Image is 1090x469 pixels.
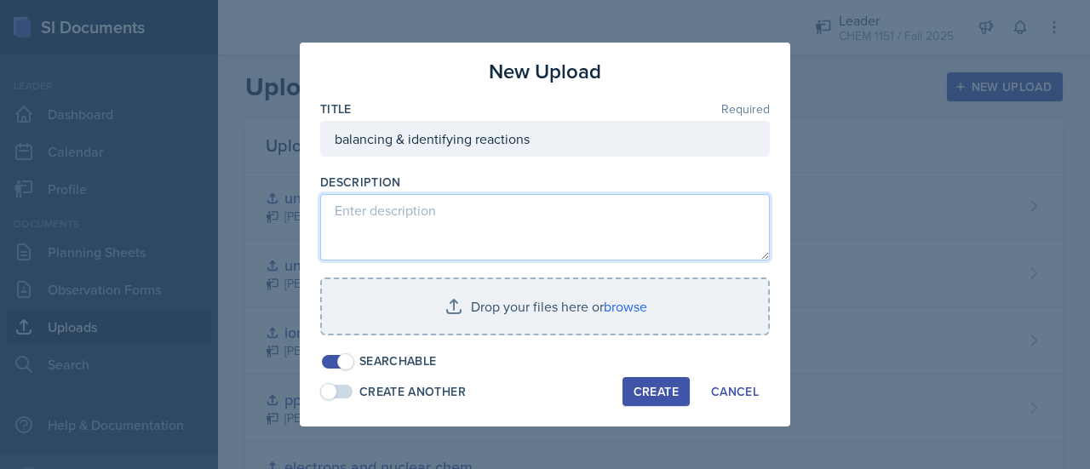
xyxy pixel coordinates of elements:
[700,377,770,406] button: Cancel
[359,352,437,370] div: Searchable
[711,385,759,398] div: Cancel
[320,121,770,157] input: Enter title
[489,56,601,87] h3: New Upload
[320,100,352,117] label: Title
[634,385,679,398] div: Create
[622,377,690,406] button: Create
[721,103,770,115] span: Required
[359,383,466,401] div: Create Another
[320,174,401,191] label: Description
